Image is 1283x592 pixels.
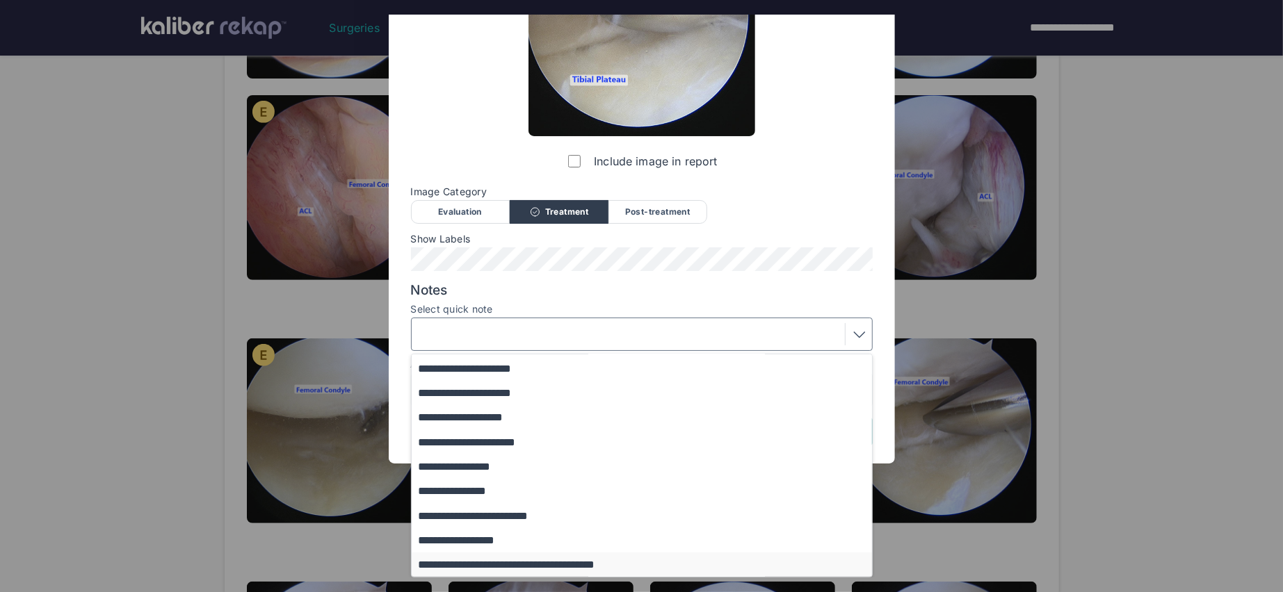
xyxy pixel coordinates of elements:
[565,147,717,175] label: Include image in report
[608,200,707,224] div: Post-treatment
[411,282,873,299] span: Notes
[411,186,873,197] span: Image Category
[510,200,608,224] div: Treatment
[411,304,873,315] label: Select quick note
[568,155,581,167] input: Include image in report
[411,233,873,245] span: Show Labels
[411,200,510,224] div: Evaluation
